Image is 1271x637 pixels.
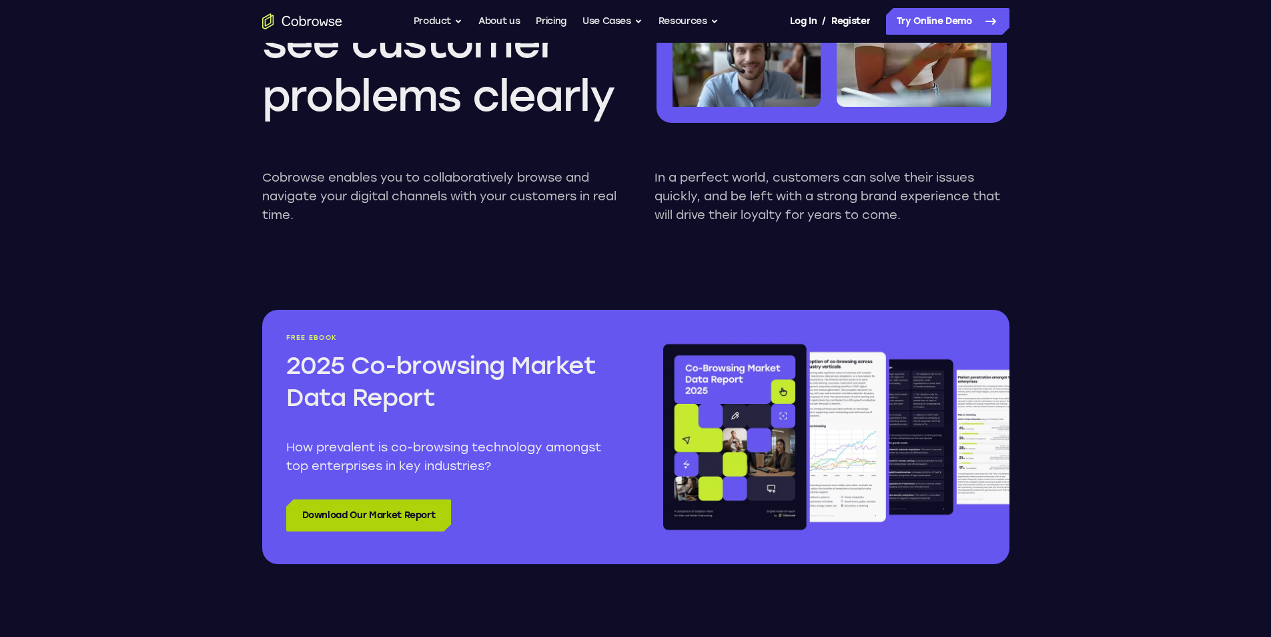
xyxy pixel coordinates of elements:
img: Co-browsing market overview report book pages [660,334,1009,540]
a: Go to the home page [262,13,342,29]
a: Download Our Market Report [286,499,452,532]
button: Use Cases [582,8,643,35]
button: Product [414,8,463,35]
a: Log In [790,8,817,35]
a: Pricing [536,8,566,35]
a: Try Online Demo [886,8,1009,35]
p: How prevalent is co-browsing technology amongst top enterprises in key industries? [286,438,612,475]
p: In a perfect world, customers can solve their issues quickly, and be left with a strong brand exp... [655,168,1009,224]
a: Register [831,8,870,35]
span: / [822,13,826,29]
h2: 2025 Co-browsing Market Data Report [286,350,612,414]
a: About us [478,8,520,35]
button: Resources [659,8,719,35]
p: Free ebook [286,334,612,342]
img: An agent wearing a headset [673,23,821,107]
p: Cobrowse enables you to collaboratively browse and navigate your digital channels with your custo... [262,168,617,224]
